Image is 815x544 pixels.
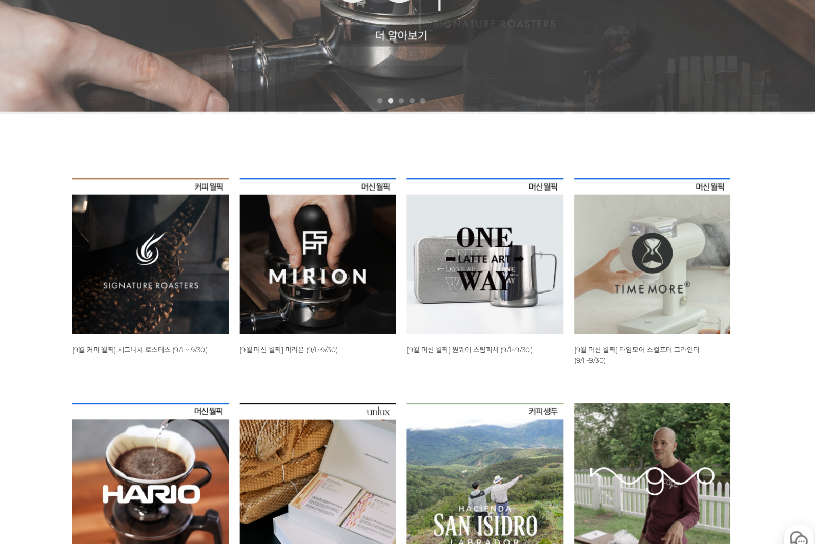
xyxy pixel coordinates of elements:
[92,386,242,536] img: 9월 머신 월픽 하리오 V60 드립세트 미니
[384,94,390,99] a: 1
[3,325,68,350] a: 홈
[413,331,533,340] a: [9월 머신 월픽] 원웨이 스팀피쳐 (9/1~9/30)
[94,341,106,349] span: 대화
[573,386,723,536] img: 파나마 누구오 게이샤 내추럴 427-N-NF
[253,171,403,321] img: 9월 머신 월픽 미리온
[413,171,563,321] img: 9월 머신 월픽 원웨이 스팀피쳐
[405,94,410,99] a: 3
[158,340,171,348] span: 설정
[253,386,403,536] img: [unlux] 에티오피아 시다마 알로 타미루 드립백 세트 (8개입)
[425,94,431,99] a: 5
[132,325,197,350] a: 설정
[413,386,563,536] img: 코스타리카 아시엔다 산 이시드로 라브라도르
[415,94,420,99] a: 4
[92,331,222,340] a: [9월 커피 월픽] 시그니쳐 로스터스 (9/1 ~ 9/30)
[573,331,694,349] a: [9월 머신 월픽] 타임모어 스컬프터 그라인더 (9/1~9/30)
[573,171,723,321] img: 9월 머신 월픽 타임모어 스컬프터
[68,325,132,350] a: 대화
[395,94,400,99] a: 2
[253,331,347,340] a: [9월 머신 월픽] 미리온 (9/1~9/30)
[92,171,242,321] img: [9월 커피 월픽] 시그니쳐 로스터스 (9/1 ~ 9/30)
[32,340,38,348] span: 홈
